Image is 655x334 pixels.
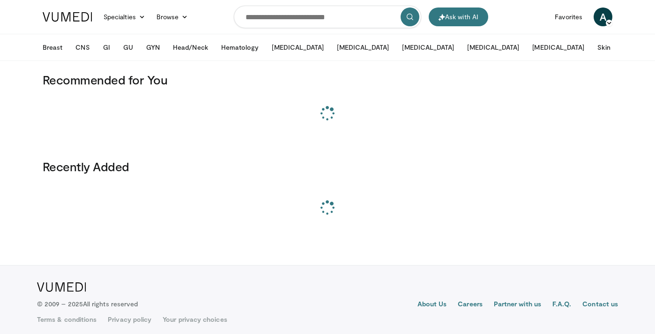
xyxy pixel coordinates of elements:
input: Search topics, interventions [234,6,421,28]
span: All rights reserved [83,300,138,308]
a: Your privacy choices [163,315,227,324]
img: VuMedi Logo [43,12,92,22]
a: Specialties [98,8,151,26]
button: GYN [141,38,165,57]
a: Partner with us [494,299,541,311]
a: About Us [417,299,447,311]
a: F.A.Q. [552,299,571,311]
button: [MEDICAL_DATA] [331,38,394,57]
button: Head/Neck [167,38,214,57]
a: Contact us [582,299,618,311]
a: Privacy policy [108,315,151,324]
a: Terms & conditions [37,315,97,324]
img: VuMedi Logo [37,282,86,292]
a: Browse [151,8,194,26]
button: Ask with AI [429,8,488,26]
a: Careers [458,299,483,311]
h3: Recommended for You [43,72,612,87]
button: [MEDICAL_DATA] [266,38,329,57]
a: Favorites [549,8,588,26]
a: A [594,8,612,26]
button: Skin [592,38,616,57]
h3: Recently Added [43,159,612,174]
p: © 2009 – 2025 [37,299,138,309]
button: CNS [70,38,95,57]
button: Breast [37,38,68,57]
button: [MEDICAL_DATA] [461,38,525,57]
button: GU [118,38,139,57]
button: [MEDICAL_DATA] [527,38,590,57]
button: GI [97,38,116,57]
button: Hematology [216,38,265,57]
button: [MEDICAL_DATA] [396,38,460,57]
